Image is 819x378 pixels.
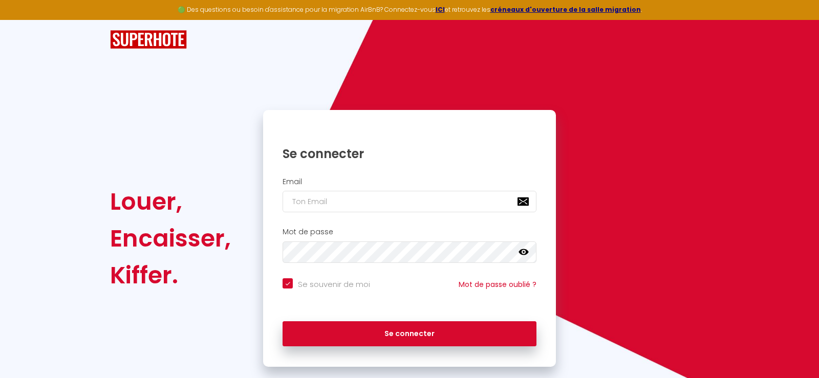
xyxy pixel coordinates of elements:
[110,220,231,257] div: Encaisser,
[459,279,536,290] a: Mot de passe oublié ?
[283,191,536,212] input: Ton Email
[283,177,536,186] h2: Email
[490,5,641,14] a: créneaux d'ouverture de la salle migration
[110,257,231,294] div: Kiffer.
[110,183,231,220] div: Louer,
[283,321,536,347] button: Se connecter
[436,5,445,14] a: ICI
[283,146,536,162] h1: Se connecter
[110,30,187,49] img: SuperHote logo
[283,228,536,236] h2: Mot de passe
